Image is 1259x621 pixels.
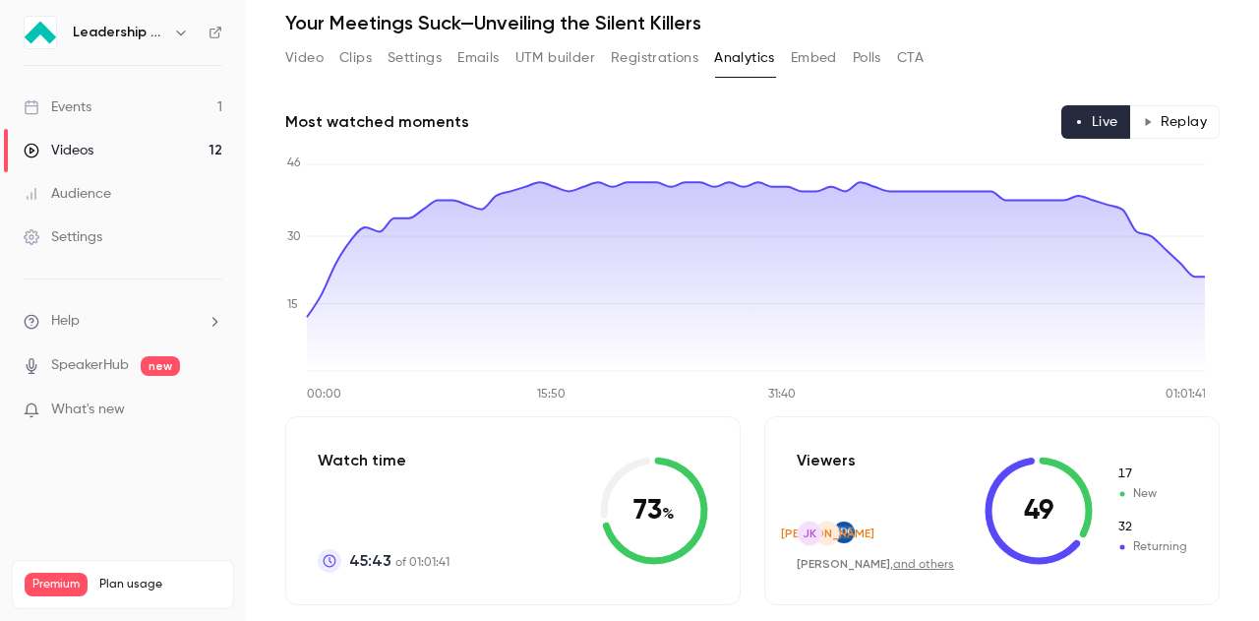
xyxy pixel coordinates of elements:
span: New [1116,485,1187,503]
button: Settings [388,42,442,74]
span: new [141,356,180,376]
div: Events [24,97,91,117]
span: [PERSON_NAME] [781,525,874,542]
h1: Your Meetings Suck—Unveiling the Silent Killers [285,11,1220,34]
iframe: Noticeable Trigger [199,402,222,419]
button: Replay [1130,105,1220,139]
span: Plan usage [99,577,221,592]
tspan: 00:00 [307,389,341,401]
img: Leadership Strategies - 2025 Webinars [25,17,56,48]
h2: Most watched moments [285,110,469,134]
tspan: 46 [287,157,301,169]
button: Live [1061,105,1131,139]
span: 45:43 [349,549,391,573]
div: Audience [24,184,111,204]
span: Premium [25,573,88,596]
button: Emails [457,42,499,74]
span: JK [803,525,816,542]
button: Clips [339,42,372,74]
p: Watch time [318,449,450,472]
li: help-dropdown-opener [24,311,222,332]
tspan: 01:01:41 [1166,389,1206,401]
button: Video [285,42,324,74]
span: Returning [1116,519,1187,536]
button: Embed [791,42,837,74]
span: What's new [51,400,125,420]
div: , [797,556,954,573]
button: Analytics [714,42,775,74]
tspan: 31:40 [768,389,796,401]
img: cdc.gov [833,522,855,543]
button: Registrations [611,42,698,74]
button: CTA [897,42,924,74]
span: [PERSON_NAME] [797,557,890,571]
tspan: 15 [287,299,298,311]
a: and others [893,559,954,571]
tspan: 15:50 [537,389,566,401]
div: Settings [24,227,102,247]
span: Help [51,311,80,332]
span: New [1116,466,1187,483]
h6: Leadership Strategies - 2025 Webinars [73,23,165,42]
p: Viewers [797,449,856,472]
tspan: 30 [287,231,301,243]
p: of 01:01:41 [349,549,450,573]
div: Videos [24,141,93,160]
button: UTM builder [515,42,595,74]
a: SpeakerHub [51,355,129,376]
button: Polls [853,42,881,74]
span: Returning [1116,538,1187,556]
